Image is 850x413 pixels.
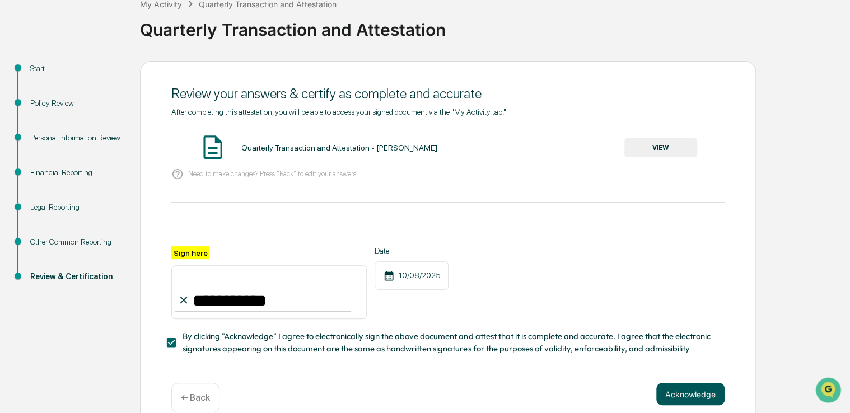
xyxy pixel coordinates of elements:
img: 1746055101610-c473b297-6a78-478c-a979-82029cc54cd1 [11,86,31,106]
img: Document Icon [199,133,227,161]
button: Acknowledge [656,383,725,405]
div: Legal Reporting [30,201,122,213]
div: Quarterly Transaction and Attestation [140,11,844,40]
a: 🗄️Attestations [77,137,143,157]
span: After completing this attestation, you will be able to access your signed document via the "My Ac... [171,107,506,116]
label: Date [375,246,449,255]
div: Other Common Reporting [30,236,122,248]
p: ← Back [181,392,210,403]
div: Policy Review [30,97,122,109]
a: 🖐️Preclearance [7,137,77,157]
p: Need to make changes? Press "Back" to edit your answers [188,170,356,178]
div: 🔎 [11,163,20,172]
div: Personal Information Review [30,132,122,144]
div: Quarterly Transaction and Attestation - [PERSON_NAME] [241,143,437,152]
p: How can we help? [11,24,204,41]
span: By clicking "Acknowledge" I agree to electronically sign the above document and attest that it is... [183,330,716,355]
a: 🔎Data Lookup [7,158,75,178]
a: Powered byPylon [79,189,136,198]
span: Data Lookup [22,162,71,173]
div: Financial Reporting [30,167,122,179]
span: Preclearance [22,141,72,152]
button: VIEW [624,138,697,157]
label: Sign here [171,246,209,259]
div: Start new chat [38,86,184,97]
div: 🗄️ [81,142,90,151]
div: Start [30,63,122,74]
span: Attestations [92,141,139,152]
div: Review & Certification [30,271,122,283]
div: 10/08/2025 [375,261,449,290]
div: 🖐️ [11,142,20,151]
span: Pylon [111,190,136,198]
div: We're available if you need us! [38,97,142,106]
iframe: Open customer support [814,376,844,406]
button: Start new chat [190,89,204,102]
div: Review your answers & certify as complete and accurate [171,86,725,102]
